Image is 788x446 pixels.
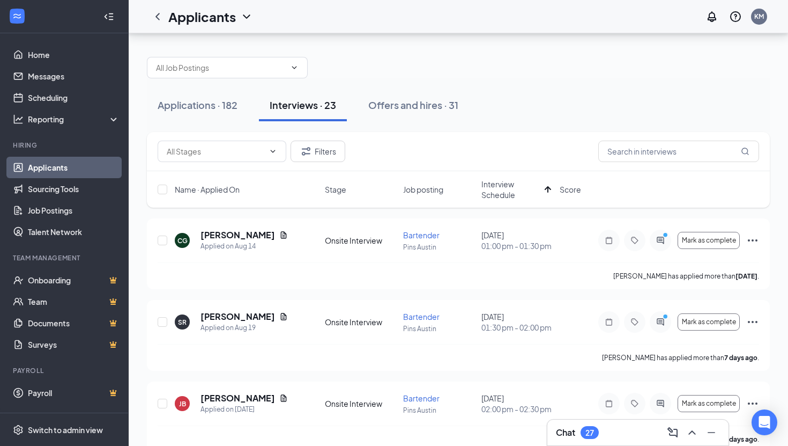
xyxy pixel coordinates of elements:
div: Onsite Interview [325,398,397,409]
svg: ActiveChat [654,236,667,245]
svg: Document [279,312,288,321]
h3: Chat [556,427,575,438]
svg: Minimize [705,426,718,439]
div: Offers and hires · 31 [368,98,458,112]
div: Team Management [13,253,117,262]
a: Home [28,44,120,65]
div: Applied on Aug 14 [200,241,288,252]
svg: Ellipses [746,397,759,410]
input: Search in interviews [598,141,759,162]
h5: [PERSON_NAME] [200,392,275,404]
svg: ComposeMessage [666,426,679,439]
span: Mark as complete [682,400,736,407]
svg: Ellipses [746,234,759,247]
svg: ActiveChat [654,399,667,408]
svg: Note [603,399,615,408]
svg: Note [603,236,615,245]
a: Talent Network [28,221,120,243]
a: OnboardingCrown [28,269,120,291]
input: All Job Postings [156,62,286,74]
svg: ChevronDown [290,63,299,72]
span: Job posting [403,184,443,195]
svg: Analysis [13,114,24,125]
h5: [PERSON_NAME] [200,229,275,241]
a: Applicants [28,157,120,178]
button: Mark as complete [678,395,740,412]
input: All Stages [167,145,264,157]
b: 7 days ago [724,354,757,362]
svg: Tag [628,236,641,245]
div: JB [179,399,186,408]
svg: ChevronLeft [151,10,164,23]
div: [DATE] [481,230,553,251]
svg: ChevronDown [269,147,277,156]
svg: Note [603,318,615,326]
div: Interviews · 23 [270,98,336,112]
div: KM [754,12,764,21]
p: [PERSON_NAME] has applied more than . [602,353,759,362]
svg: Ellipses [746,316,759,328]
span: Name · Applied On [175,184,240,195]
svg: Notifications [705,10,718,23]
a: Sourcing Tools [28,178,120,200]
div: SR [178,318,187,327]
div: [DATE] [481,311,553,333]
b: 8 days ago [724,435,757,443]
h1: Applicants [168,8,236,26]
button: Filter Filters [291,141,345,162]
div: Onsite Interview [325,317,397,327]
span: Interview Schedule [481,179,540,200]
div: Switch to admin view [28,425,103,435]
svg: ActiveChat [654,318,667,326]
svg: Tag [628,318,641,326]
a: DocumentsCrown [28,312,120,334]
svg: Document [279,231,288,239]
span: Stage [325,184,346,195]
a: Messages [28,65,120,87]
span: 02:00 pm - 02:30 pm [481,404,553,414]
svg: ChevronUp [686,426,698,439]
div: Hiring [13,141,117,150]
svg: Collapse [103,11,114,22]
div: Payroll [13,366,117,375]
span: 01:00 pm - 01:30 pm [481,240,553,251]
span: 01:30 pm - 02:00 pm [481,322,553,333]
button: ChevronUp [683,424,701,441]
svg: Filter [300,145,313,158]
svg: PrimaryDot [660,313,673,322]
svg: ArrowUp [541,183,554,196]
svg: MagnifyingGlass [741,147,749,156]
a: Scheduling [28,87,120,108]
a: TeamCrown [28,291,120,312]
span: Bartender [403,230,440,240]
h5: [PERSON_NAME] [200,311,275,323]
div: 27 [585,428,594,437]
svg: Tag [628,399,641,408]
span: Mark as complete [682,237,736,244]
div: Open Intercom Messenger [752,410,777,435]
div: Applied on Aug 19 [200,323,288,333]
p: Pins Austin [403,324,475,333]
span: Bartender [403,393,440,403]
div: Applied on [DATE] [200,404,288,415]
svg: WorkstreamLogo [12,11,23,21]
span: Bartender [403,312,440,321]
div: Applications · 182 [158,98,237,112]
div: [DATE] [481,393,553,414]
a: SurveysCrown [28,334,120,355]
button: Mark as complete [678,232,740,249]
a: Job Postings [28,200,120,221]
svg: Document [279,394,288,403]
button: Minimize [703,424,720,441]
svg: PrimaryDot [660,232,673,240]
div: CG [177,236,188,245]
p: [PERSON_NAME] has applied more than . [613,272,759,281]
button: ComposeMessage [664,424,681,441]
p: Pins Austin [403,243,475,252]
b: [DATE] [735,272,757,280]
p: Pins Austin [403,406,475,415]
a: PayrollCrown [28,382,120,404]
span: Mark as complete [682,318,736,326]
button: Mark as complete [678,313,740,331]
svg: Settings [13,425,24,435]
